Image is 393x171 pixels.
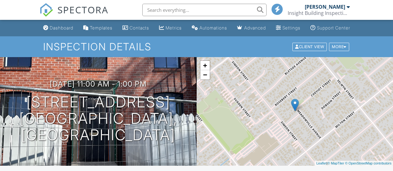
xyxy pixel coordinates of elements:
[308,22,353,34] a: Support Center
[57,3,108,16] span: SPECTORA
[50,80,147,88] h3: [DATE] 11:00 am - 1:00 pm
[327,161,344,165] a: © MapTiler
[292,44,328,49] a: Client View
[157,22,184,34] a: Metrics
[41,22,76,34] a: Dashboard
[317,25,350,30] div: Support Center
[315,161,393,166] div: |
[81,22,115,34] a: Templates
[189,22,230,34] a: Automations (Basic)
[43,41,350,52] h1: Inspection Details
[39,3,53,17] img: The Best Home Inspection Software - Spectora
[200,70,210,79] a: Zoom out
[273,22,303,34] a: Settings
[10,94,187,143] h1: [STREET_ADDRESS] [GEOGRAPHIC_DATA], [GEOGRAPHIC_DATA]
[305,4,345,10] div: [PERSON_NAME]
[166,25,182,30] div: Metrics
[90,25,112,30] div: Templates
[199,25,227,30] div: Automations
[244,25,266,30] div: Advanced
[50,25,73,30] div: Dashboard
[345,161,391,165] a: © OpenStreetMap contributors
[282,25,300,30] div: Settings
[142,4,267,16] input: Search everything...
[288,10,350,16] div: Insight Building Inspections
[329,43,349,51] div: More
[120,22,152,34] a: Contacts
[200,61,210,70] a: Zoom in
[130,25,149,30] div: Contacts
[235,22,268,34] a: Advanced
[292,43,327,51] div: Client View
[39,8,108,21] a: SPECTORA
[316,161,327,165] a: Leaflet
